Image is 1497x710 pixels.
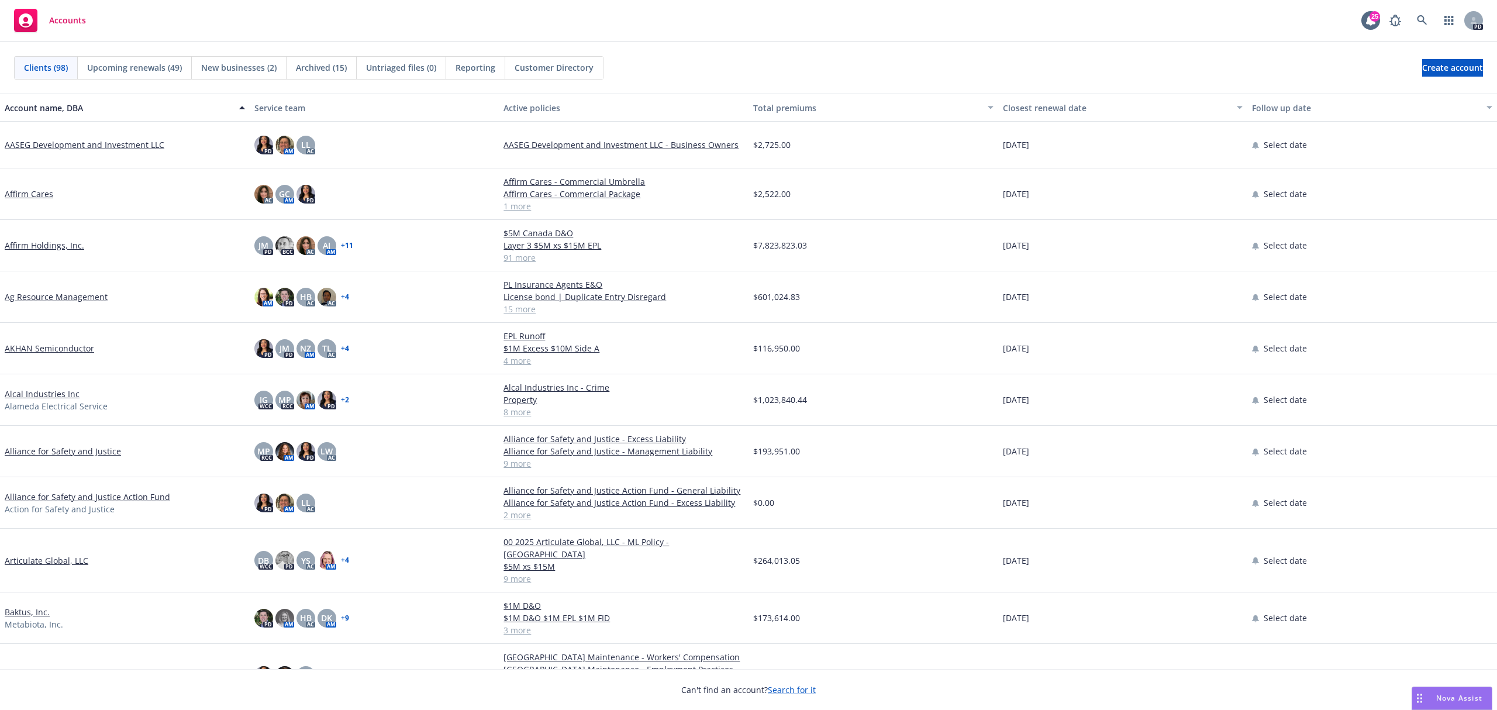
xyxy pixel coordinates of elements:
img: photo [254,339,273,358]
img: photo [275,551,294,570]
img: photo [254,494,273,512]
span: Select date [1264,497,1307,509]
span: [DATE] [1003,445,1029,457]
span: Select date [1264,139,1307,151]
span: [DATE] [1003,291,1029,303]
a: AKHAN Semiconductor [5,342,94,354]
a: [GEOGRAPHIC_DATA] Maintenance - Employment Practices Liability [503,663,744,688]
img: photo [296,185,315,204]
img: photo [254,288,273,306]
a: 3 more [503,624,744,636]
span: $0.00 [753,497,774,509]
span: Select date [1264,291,1307,303]
img: photo [296,391,315,409]
span: HB [300,612,312,624]
a: + 4 [341,557,349,564]
span: DK [321,612,332,624]
img: photo [254,609,273,628]
span: New businesses (2) [201,61,277,74]
span: [DATE] [1003,342,1029,354]
img: photo [296,236,315,255]
span: Action for Safety and Justice [5,503,115,515]
img: photo [275,442,294,461]
a: 1 more [503,200,744,212]
span: JG [260,394,268,406]
a: Search for it [768,684,816,695]
a: Baktus, Inc. [5,606,50,618]
span: TL [322,342,332,354]
a: Ag Resource Management [5,291,108,303]
span: LW [320,445,333,457]
a: AASEG Development and Investment LLC [5,139,164,151]
span: Select date [1264,342,1307,354]
span: $264,013.05 [753,554,800,567]
span: $193,951.00 [753,445,800,457]
img: photo [254,666,273,685]
span: [DATE] [1003,394,1029,406]
span: Select date [1264,394,1307,406]
span: $7,823,823.03 [753,239,807,251]
a: Alliance for Safety and Justice [5,445,121,457]
a: 2 more [503,509,744,521]
span: Alameda Electrical Service [5,400,108,412]
img: photo [254,185,273,204]
a: Property [503,394,744,406]
span: [DATE] [1003,554,1029,567]
span: $2,522.00 [753,188,791,200]
span: MP [278,394,291,406]
a: 9 more [503,457,744,470]
span: Archived (15) [296,61,347,74]
div: Service team [254,102,495,114]
img: photo [318,391,336,409]
span: [DATE] [1003,239,1029,251]
a: + 9 [341,615,349,622]
span: Clients (98) [24,61,68,74]
div: Active policies [503,102,744,114]
span: GC [279,188,290,200]
a: Search [1410,9,1434,32]
img: photo [275,136,294,154]
a: EPL Runoff [503,330,744,342]
button: Follow up date [1247,94,1497,122]
div: 25 [1370,11,1380,22]
span: $601,024.83 [753,291,800,303]
a: Alcal Industries Inc - Crime [503,381,744,394]
a: [GEOGRAPHIC_DATA] Maintenance - Workers' Compensation [503,651,744,663]
span: Create account [1422,57,1483,79]
img: photo [275,494,294,512]
a: + 2 [341,397,349,404]
a: AASEG Development and Investment LLC - Business Owners [503,139,744,151]
span: Select date [1264,188,1307,200]
span: Nova Assist [1436,693,1482,703]
img: photo [275,288,294,306]
span: $116,950.00 [753,342,800,354]
a: + 11 [341,242,353,249]
span: HB [300,291,312,303]
span: AJ [323,239,330,251]
button: Active policies [499,94,748,122]
span: [DATE] [1003,139,1029,151]
a: 4 more [503,354,744,367]
a: Alliance for Safety and Justice Action Fund - General Liability [503,484,744,497]
a: Switch app [1437,9,1461,32]
span: $2,725.00 [753,139,791,151]
a: 91 more [503,251,744,264]
img: photo [318,551,336,570]
a: Affirm Cares [5,188,53,200]
a: 8 more [503,406,744,418]
a: + 4 [341,345,349,352]
div: Follow up date [1252,102,1479,114]
div: Drag to move [1412,687,1427,709]
a: $1M Excess $10M Side A [503,342,744,354]
span: JM [258,239,268,251]
span: [DATE] [1003,612,1029,624]
a: Alliance for Safety and Justice - Management Liability [503,445,744,457]
span: Upcoming renewals (49) [87,61,182,74]
span: Untriaged files (0) [366,61,436,74]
